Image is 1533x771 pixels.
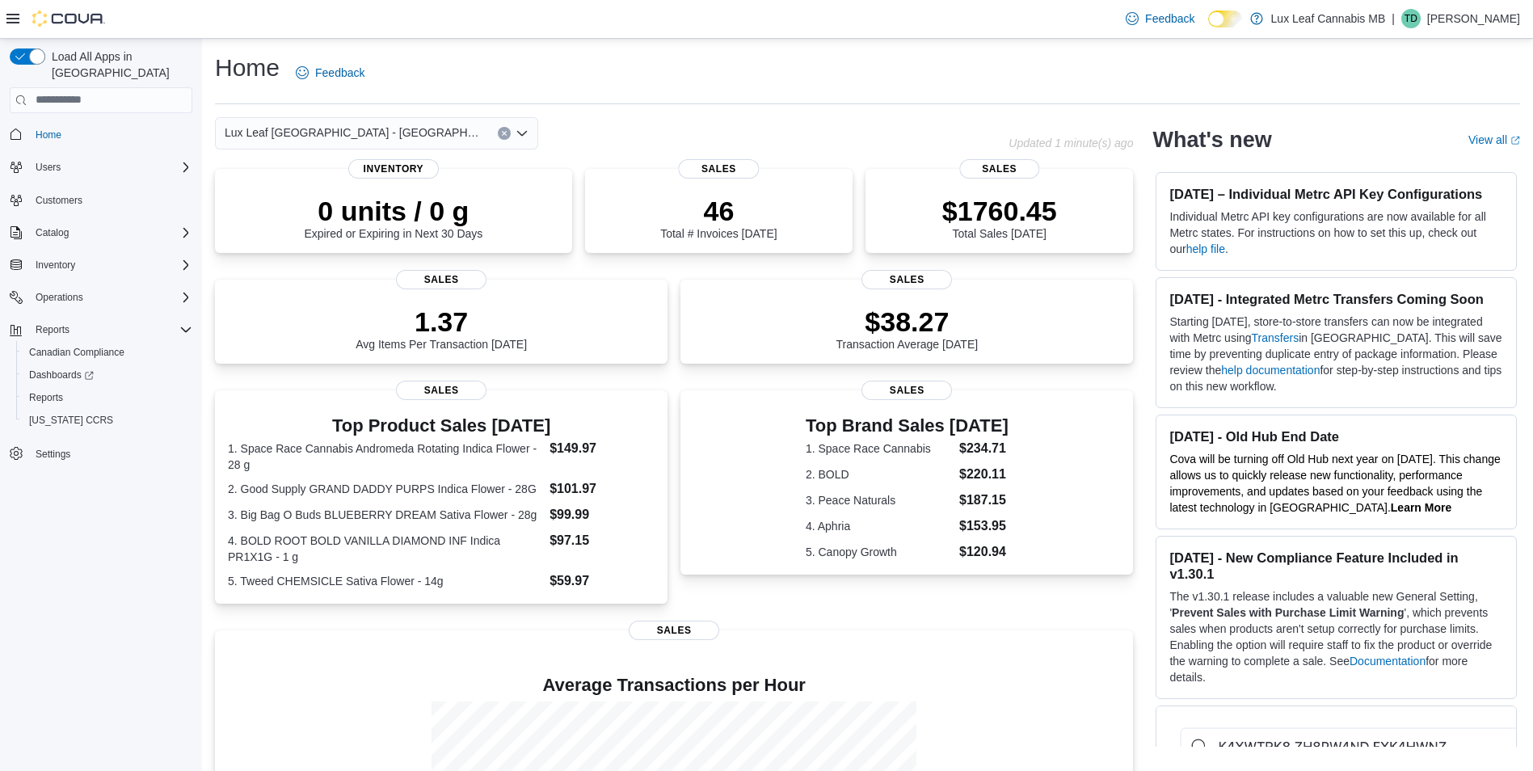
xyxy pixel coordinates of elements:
[1208,27,1209,28] span: Dark Mode
[806,440,953,457] dt: 1. Space Race Cannabis
[36,226,69,239] span: Catalog
[679,159,759,179] span: Sales
[29,369,94,381] span: Dashboards
[1169,550,1503,582] h3: [DATE] - New Compliance Feature Included in v1.30.1
[1392,9,1395,28] p: |
[29,223,192,242] span: Catalog
[29,288,90,307] button: Operations
[3,123,199,146] button: Home
[516,127,529,140] button: Open list of options
[36,161,61,174] span: Users
[806,544,953,560] dt: 5. Canopy Growth
[1405,9,1417,28] span: TD
[29,346,124,359] span: Canadian Compliance
[396,381,486,400] span: Sales
[29,158,192,177] span: Users
[16,409,199,432] button: [US_STATE] CCRS
[228,573,543,589] dt: 5. Tweed CHEMSICLE Sativa Flower - 14g
[959,516,1009,536] dd: $153.95
[29,190,192,210] span: Customers
[348,159,439,179] span: Inventory
[36,194,82,207] span: Customers
[1169,291,1503,307] h3: [DATE] - Integrated Metrc Transfers Coming Soon
[959,542,1009,562] dd: $120.94
[29,443,192,463] span: Settings
[289,57,371,89] a: Feedback
[16,364,199,386] a: Dashboards
[29,444,77,464] a: Settings
[23,388,69,407] a: Reports
[836,305,979,351] div: Transaction Average [DATE]
[3,286,199,309] button: Operations
[3,221,199,244] button: Catalog
[29,320,192,339] span: Reports
[1468,133,1520,146] a: View allExternal link
[959,439,1009,458] dd: $234.71
[1510,136,1520,145] svg: External link
[356,305,527,351] div: Avg Items Per Transaction [DATE]
[315,65,364,81] span: Feedback
[550,531,655,550] dd: $97.15
[1152,127,1271,153] h2: What's new
[23,343,192,362] span: Canadian Compliance
[36,291,83,304] span: Operations
[29,391,63,404] span: Reports
[16,341,199,364] button: Canadian Compliance
[1427,9,1520,28] p: [PERSON_NAME]
[861,270,952,289] span: Sales
[1169,186,1503,202] h3: [DATE] – Individual Metrc API Key Configurations
[3,441,199,465] button: Settings
[23,388,192,407] span: Reports
[806,416,1009,436] h3: Top Brand Sales [DATE]
[29,288,192,307] span: Operations
[498,127,511,140] button: Clear input
[942,195,1057,227] p: $1760.45
[942,195,1057,240] div: Total Sales [DATE]
[10,116,192,508] nav: Complex example
[304,195,482,240] div: Expired or Expiring in Next 30 Days
[36,448,70,461] span: Settings
[29,223,75,242] button: Catalog
[29,255,82,275] button: Inventory
[1169,428,1503,444] h3: [DATE] - Old Hub End Date
[550,439,655,458] dd: $149.97
[660,195,777,240] div: Total # Invoices [DATE]
[3,254,199,276] button: Inventory
[550,479,655,499] dd: $101.97
[29,255,192,275] span: Inventory
[396,270,486,289] span: Sales
[228,481,543,497] dt: 2. Good Supply GRAND DADDY PURPS Indica Flower - 28G
[36,323,69,336] span: Reports
[36,128,61,141] span: Home
[23,411,120,430] a: [US_STATE] CCRS
[29,414,113,427] span: [US_STATE] CCRS
[959,159,1039,179] span: Sales
[32,11,105,27] img: Cova
[215,52,280,84] h1: Home
[550,571,655,591] dd: $59.97
[29,191,89,210] a: Customers
[1169,314,1503,394] p: Starting [DATE], store-to-store transfers can now be integrated with Metrc using in [GEOGRAPHIC_D...
[3,156,199,179] button: Users
[1009,137,1133,150] p: Updated 1 minute(s) ago
[861,381,952,400] span: Sales
[660,195,777,227] p: 46
[1119,2,1201,35] a: Feedback
[1401,9,1421,28] div: Theo Dorge
[806,518,953,534] dt: 4. Aphria
[836,305,979,338] p: $38.27
[1169,453,1500,514] span: Cova will be turning off Old Hub next year on [DATE]. This change allows us to quickly release ne...
[1145,11,1194,27] span: Feedback
[1271,9,1386,28] p: Lux Leaf Cannabis MB
[550,505,655,525] dd: $99.99
[1169,209,1503,257] p: Individual Metrc API key configurations are now available for all Metrc states. For instructions ...
[29,320,76,339] button: Reports
[23,411,192,430] span: Washington CCRS
[45,48,192,81] span: Load All Apps in [GEOGRAPHIC_DATA]
[228,416,655,436] h3: Top Product Sales [DATE]
[29,158,67,177] button: Users
[225,123,482,142] span: Lux Leaf [GEOGRAPHIC_DATA] - [GEOGRAPHIC_DATA]
[1391,501,1451,514] a: Learn More
[29,125,68,145] a: Home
